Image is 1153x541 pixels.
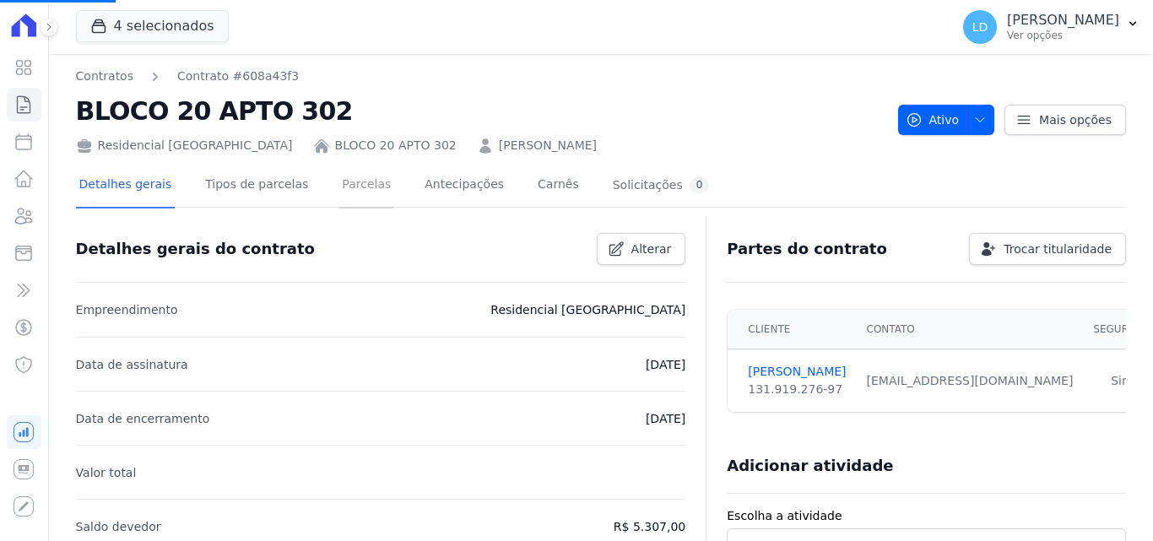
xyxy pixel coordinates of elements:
[609,164,713,208] a: Solicitações0
[613,177,710,193] div: Solicitações
[76,463,137,483] p: Valor total
[727,239,887,259] h3: Partes do contrato
[177,68,299,85] a: Contrato #608a43f3
[76,10,229,42] button: 4 selecionados
[76,300,178,320] p: Empreendimento
[534,164,582,208] a: Carnês
[421,164,507,208] a: Antecipações
[631,241,672,257] span: Alterar
[727,456,893,476] h3: Adicionar atividade
[76,517,161,537] p: Saldo devedor
[76,137,293,154] div: Residencial [GEOGRAPHIC_DATA]
[76,92,885,130] h2: BLOCO 20 APTO 302
[335,137,457,154] a: BLOCO 20 APTO 302
[867,372,1074,390] div: [EMAIL_ADDRESS][DOMAIN_NAME]
[1039,111,1112,128] span: Mais opções
[646,408,685,429] p: [DATE]
[76,239,315,259] h3: Detalhes gerais do contrato
[76,68,133,85] a: Contratos
[1007,29,1119,42] p: Ver opções
[1007,12,1119,29] p: [PERSON_NAME]
[76,408,210,429] p: Data de encerramento
[499,137,597,154] a: [PERSON_NAME]
[748,363,846,381] a: [PERSON_NAME]
[1004,105,1126,135] a: Mais opções
[728,310,856,349] th: Cliente
[76,354,188,375] p: Data de assinatura
[690,177,710,193] div: 0
[969,233,1126,265] a: Trocar titularidade
[76,68,300,85] nav: Breadcrumb
[950,3,1153,51] button: LD [PERSON_NAME] Ver opções
[597,233,686,265] a: Alterar
[727,507,1126,525] label: Escolha a atividade
[906,105,960,135] span: Ativo
[748,381,846,398] div: 131.919.276-97
[614,517,685,537] p: R$ 5.307,00
[490,300,685,320] p: Residencial [GEOGRAPHIC_DATA]
[338,164,394,208] a: Parcelas
[857,310,1084,349] th: Contato
[76,68,885,85] nav: Breadcrumb
[646,354,685,375] p: [DATE]
[76,164,176,208] a: Detalhes gerais
[202,164,311,208] a: Tipos de parcelas
[972,21,988,33] span: LD
[898,105,995,135] button: Ativo
[1004,241,1112,257] span: Trocar titularidade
